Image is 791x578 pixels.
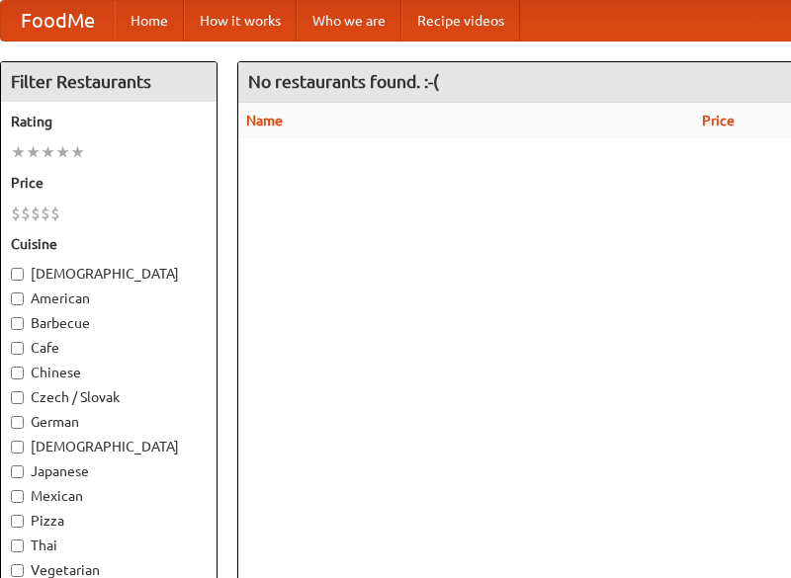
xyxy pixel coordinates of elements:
input: [DEMOGRAPHIC_DATA] [11,441,24,454]
label: [DEMOGRAPHIC_DATA] [11,437,207,456]
ng-pluralize: No restaurants found. :-( [248,72,439,91]
label: German [11,412,207,432]
label: Japanese [11,461,207,481]
li: $ [11,203,21,224]
li: $ [31,203,41,224]
li: ★ [70,141,85,163]
a: Who we are [297,1,401,41]
a: FoodMe [1,1,115,41]
li: ★ [41,141,55,163]
input: [DEMOGRAPHIC_DATA] [11,268,24,281]
input: Barbecue [11,317,24,330]
a: Recipe videos [401,1,520,41]
label: [DEMOGRAPHIC_DATA] [11,264,207,284]
h5: Cuisine [11,234,207,254]
input: Japanese [11,465,24,478]
label: Cafe [11,338,207,358]
input: German [11,416,24,429]
label: Barbecue [11,313,207,333]
label: Mexican [11,486,207,506]
a: Price [702,113,735,128]
label: American [11,289,207,308]
a: Home [115,1,184,41]
h4: Filter Restaurants [1,62,217,102]
label: Chinese [11,363,207,382]
input: Czech / Slovak [11,391,24,404]
input: Pizza [11,515,24,528]
input: Cafe [11,342,24,355]
input: Vegetarian [11,564,24,577]
label: Thai [11,536,207,555]
a: Name [246,113,283,128]
li: ★ [11,141,26,163]
a: How it works [184,1,297,41]
input: Thai [11,539,24,552]
li: ★ [26,141,41,163]
h5: Rating [11,112,207,131]
label: Czech / Slovak [11,387,207,407]
li: $ [50,203,60,224]
li: $ [41,203,50,224]
input: American [11,292,24,305]
label: Pizza [11,511,207,531]
li: ★ [55,141,70,163]
input: Mexican [11,490,24,503]
input: Chinese [11,367,24,379]
li: $ [21,203,31,224]
h5: Price [11,173,207,193]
